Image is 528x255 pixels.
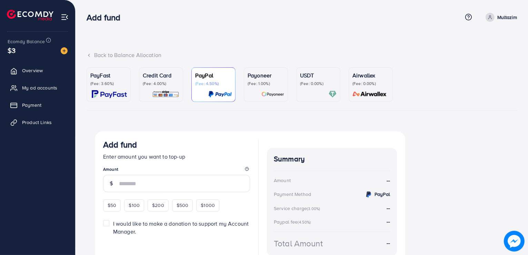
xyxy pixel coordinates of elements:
div: Back to Balance Allocation [87,51,517,59]
strong: PayPal [375,191,390,198]
small: (3.00%) [307,206,320,211]
span: Overview [22,67,43,74]
small: (4.50%) [298,219,311,225]
h4: Summary [274,155,390,163]
p: PayPal [195,71,232,79]
span: $1000 [201,202,215,209]
div: Service charge [274,205,322,212]
p: Airwallex [352,71,389,79]
img: card [152,90,179,98]
p: (Fee: 0.00%) [300,81,337,86]
p: (Fee: 0.00%) [352,81,389,86]
h3: Add fund [87,12,126,22]
legend: Amount [103,166,250,175]
a: Overview [5,64,70,77]
div: Paypal fee [274,218,313,225]
p: USDT [300,71,337,79]
p: (Fee: 3.60%) [90,81,127,86]
p: (Fee: 4.00%) [143,81,179,86]
span: Ecomdy Balance [8,38,45,45]
img: card [329,90,337,98]
img: credit [365,190,373,199]
strong: -- [387,239,390,247]
span: $50 [108,202,116,209]
img: image [504,231,525,252]
p: Payoneer [248,71,284,79]
a: Product Links [5,115,70,129]
a: My ad accounts [5,81,70,95]
p: PayFast [90,71,127,79]
img: card [208,90,232,98]
p: Multazim [497,13,517,21]
img: menu [61,13,69,21]
img: logo [7,10,53,20]
strong: -- [387,177,390,185]
div: Payment Method [274,191,311,198]
img: card [261,90,284,98]
span: Product Links [22,119,52,126]
div: Amount [274,177,291,184]
img: card [350,90,389,98]
span: $200 [152,202,164,209]
h3: Add fund [103,140,137,150]
a: Payment [5,98,70,112]
span: Payment [22,102,41,108]
p: (Fee: 1.00%) [248,81,284,86]
p: (Fee: 4.50%) [195,81,232,86]
span: $100 [129,202,140,209]
span: $500 [177,202,189,209]
div: Total Amount [274,237,323,249]
p: Credit Card [143,71,179,79]
strong: -- [387,218,390,225]
img: card [92,90,127,98]
span: I would like to make a donation to support my Account Manager. [113,220,249,235]
p: Enter amount you want to top-up [103,152,250,161]
span: My ad accounts [22,84,57,91]
a: Multazim [483,13,517,22]
strong: -- [387,204,390,212]
span: $3 [8,45,16,55]
img: image [61,47,68,54]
